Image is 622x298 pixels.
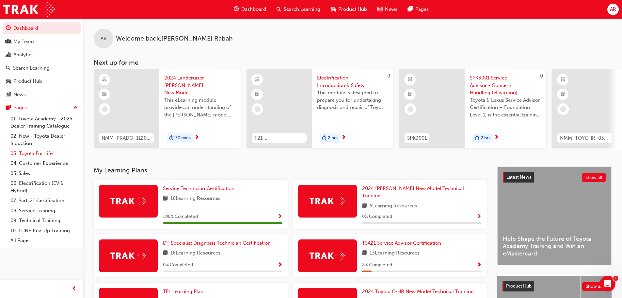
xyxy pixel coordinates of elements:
[110,196,146,206] img: Trak
[408,5,413,13] span: pages-icon
[254,134,304,142] span: T21-FOD_HVIS_PREREQ
[540,73,543,79] span: 0
[163,185,234,191] span: Service Technician Certification
[163,261,193,269] span: 0 % Completed
[322,134,327,143] span: duration-icon
[477,261,482,269] button: Show Progress
[102,90,107,99] span: booktick-icon
[403,3,434,16] a: pages-iconPages
[278,261,282,269] button: Show Progress
[561,90,565,99] span: booktick-icon
[8,226,81,236] a: 10. TUNE Rev-Up Training
[13,104,27,112] div: Pages
[506,174,531,180] span: Latest News
[600,276,615,291] iframe: Intercom live chat
[101,35,107,43] span: AR
[163,249,168,257] span: book-icon
[102,106,108,112] span: learningRecordVerb_NONE-icon
[3,22,81,34] a: Dashboard
[175,134,191,142] span: 30 mins
[370,202,417,210] span: 5 Learning Resources
[582,173,606,182] button: Show all
[6,39,11,45] span: people-icon
[234,5,239,13] span: guage-icon
[607,4,619,15] button: AR
[255,106,261,112] span: learningRecordVerb_NONE-icon
[271,3,326,16] a: search-iconSearch Learning
[94,69,241,148] a: NMM_PRADO_112024_MODULE_12024 Landcruiser [PERSON_NAME] New Model Mechanisms - Model Outline 1Thi...
[6,79,11,84] span: car-icon
[310,251,345,261] img: Trak
[362,202,367,210] span: book-icon
[164,96,235,119] span: This eLearning module provides an understanding of the [PERSON_NAME] model line-up and its Katash...
[3,89,81,101] a: News
[8,149,81,159] a: 03. Toyota For Life
[560,106,566,112] span: learningRecordVerb_NONE-icon
[163,288,206,295] a: TFL Learning Plan
[362,185,482,200] a: 2024 [PERSON_NAME] New Model Technical Training
[3,2,55,17] img: Trak
[407,134,427,142] span: SPK3001
[284,6,320,13] span: Search Learning
[362,213,392,220] span: 0 % Completed
[610,6,616,13] span: AR
[164,74,235,96] span: 2024 Landcruiser [PERSON_NAME] New Model Mechanisms - Model Outline 1
[13,64,50,72] div: Search Learning
[163,185,237,192] a: Service Technician Certification
[362,261,392,269] span: 8 % Completed
[3,36,81,48] a: My Team
[241,6,266,13] span: Dashboard
[6,26,11,31] span: guage-icon
[110,251,146,261] img: Trak
[72,285,77,293] span: prev-icon
[317,74,388,89] span: Electrification Introduction & Safety
[13,38,34,45] div: My Team
[372,3,403,16] a: news-iconNews
[362,240,441,246] span: TSA21 Service Advisor Certification
[8,158,81,168] a: 04. Customer Experience
[170,249,220,257] span: 16 Learning Resources
[3,21,81,102] button: DashboardMy TeamAnalyticsSearch LearningProduct HubNews
[8,131,81,149] a: 02. New - Toyota Dealer Induction
[194,135,199,141] span: next-icon
[278,213,282,221] button: Show Progress
[8,114,81,131] a: 01. Toyota Academy - 2025 Dealer Training Catalogue
[387,73,390,79] span: 0
[370,249,420,257] span: 13 Learning Resources
[83,59,622,66] h3: Next up for me
[331,5,336,13] span: car-icon
[415,6,429,13] span: Pages
[341,135,346,141] span: next-icon
[408,90,412,99] span: booktick-icon
[385,6,397,13] span: News
[362,288,476,295] a: 2024 Toyota C-HR New Model Technical Training
[506,283,532,289] span: Product Hub
[582,282,607,291] button: Show all
[310,196,345,206] img: Trak
[408,76,412,84] span: learningResourceType_ELEARNING-icon
[170,195,220,203] span: 16 Learning Resources
[497,167,612,265] a: Latest NewsShow allHelp Shape the Future of Toyota Academy Training and Win an eMastercard!
[613,276,618,281] span: 1
[8,206,81,216] a: 08. Service Training
[560,134,610,142] span: NMM_TOYCHR_032024_MODULE_1
[362,239,444,247] a: TSA21 Service Advisor Certification
[163,240,271,246] span: DT Specialist Diagnosis Technician Certification
[6,92,11,98] span: news-icon
[13,78,42,85] div: Product Hub
[338,6,367,13] span: Product Hub
[102,76,107,84] span: learningResourceType_ELEARNING-icon
[475,134,479,143] span: duration-icon
[8,196,81,206] a: 07. Parts21 Certification
[470,74,541,96] span: SPK3001 Service Advisor - Concern Handling (eLearning)
[362,249,367,257] span: book-icon
[477,262,482,268] span: Show Progress
[6,105,11,111] span: pages-icon
[8,178,81,196] a: 06. Electrification (EV & Hybrid)
[73,104,78,112] span: up-icon
[3,62,81,74] a: Search Learning
[503,235,606,257] span: Help Shape the Future of Toyota Academy Training and Win an eMastercard!
[163,213,198,220] span: 100 % Completed
[3,75,81,87] a: Product Hub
